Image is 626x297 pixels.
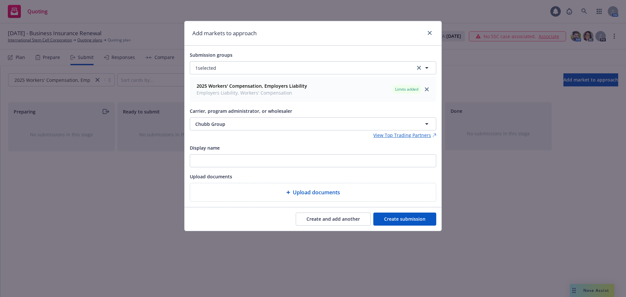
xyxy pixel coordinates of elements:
span: Chubb Group [195,121,400,127]
a: clear selection [415,64,423,72]
span: Employers Liability, Workers' Compensation [197,89,307,96]
a: close [423,85,431,93]
span: Upload documents [293,188,340,196]
button: 1selectedclear selection [190,61,436,74]
h1: Add markets to approach [192,29,257,37]
span: Carrier, program administrator, or wholesaler [190,108,292,114]
strong: 2025 Workers' Compensation, Employers Liability [197,83,307,89]
a: close [426,29,434,37]
div: Upload documents [190,183,436,202]
span: Display name [190,145,220,151]
button: Create submission [373,213,436,226]
button: Create and add another [296,213,371,226]
button: Chubb Group [190,117,436,130]
span: Limits added [395,86,418,92]
a: View Top Trading Partners [373,132,436,139]
span: Upload documents [190,173,232,180]
span: Submission groups [190,52,232,58]
span: 1 selected [195,65,216,71]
